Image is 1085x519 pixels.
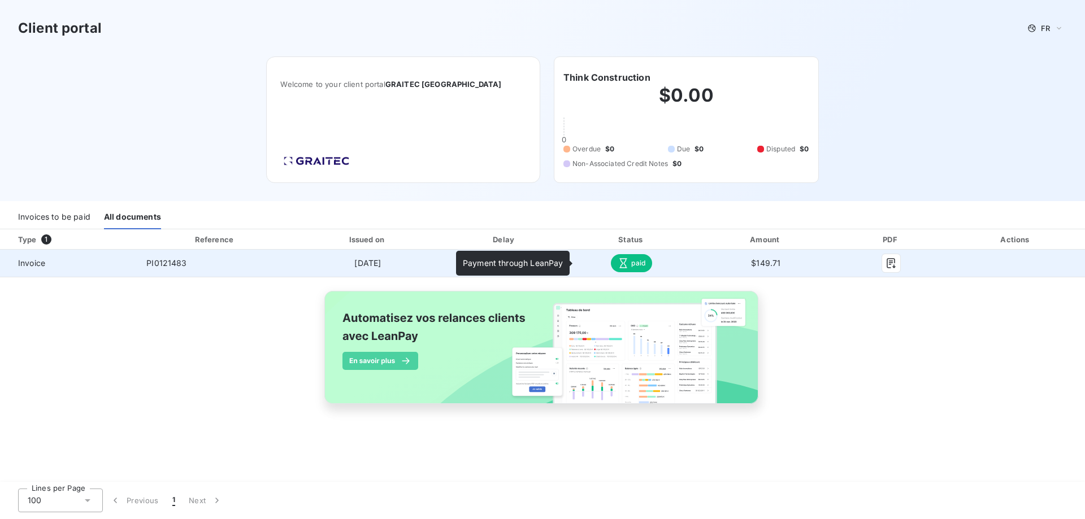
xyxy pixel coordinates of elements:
[698,234,833,245] div: Amount
[672,159,682,169] span: $0
[563,84,809,118] h2: $0.00
[146,258,186,268] span: PI0121483
[280,153,353,169] img: Company logo
[354,258,381,268] span: [DATE]
[166,489,182,512] button: 1
[677,144,690,154] span: Due
[949,234,1083,245] div: Actions
[18,206,90,229] div: Invoices to be paid
[296,234,441,245] div: Issued on
[182,489,229,512] button: Next
[695,144,704,154] span: $0
[837,234,945,245] div: PDF
[569,234,694,245] div: Status
[766,144,795,154] span: Disputed
[563,71,650,84] h6: Think Construction
[385,80,502,89] span: GRAITEC [GEOGRAPHIC_DATA]
[104,206,161,229] div: All documents
[611,254,652,272] span: paid
[195,235,233,244] div: Reference
[572,144,601,154] span: Overdue
[314,284,771,423] img: banner
[11,234,135,245] div: Type
[28,495,41,506] span: 100
[800,144,809,154] span: $0
[751,258,780,268] span: $149.71
[605,144,614,154] span: $0
[1041,24,1050,33] span: FR
[445,234,565,245] div: Delay
[18,18,102,38] h3: Client portal
[103,489,166,512] button: Previous
[572,159,668,169] span: Non-Associated Credit Notes
[9,258,128,269] span: Invoice
[172,495,175,506] span: 1
[280,80,526,89] span: Welcome to your client portal
[562,135,566,144] span: 0
[41,234,51,245] span: 1
[463,258,563,268] span: Payment through LeanPay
